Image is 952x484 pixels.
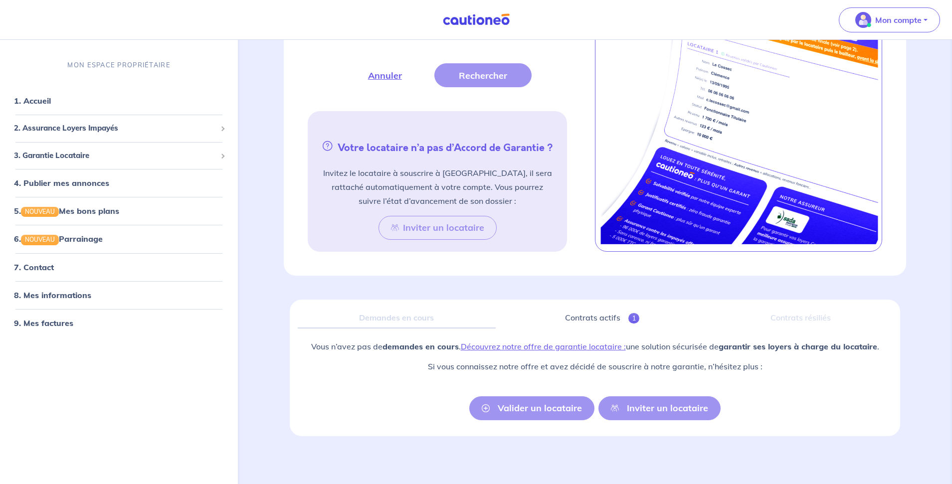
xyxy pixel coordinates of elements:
[461,341,626,351] a: Découvrez notre offre de garantie locataire :
[14,96,51,106] a: 1. Accueil
[4,313,234,332] div: 9. Mes factures
[855,12,871,28] img: illu_account_valid_menu.svg
[14,262,54,272] a: 7. Contact
[4,119,234,138] div: 2. Assurance Loyers Impayés
[4,257,234,277] div: 7. Contact
[4,91,234,111] div: 1. Accueil
[504,308,701,328] a: Contrats actifs1
[14,206,119,216] a: 5.NOUVEAUMes bons plans
[875,14,922,26] p: Mon compte
[344,63,426,87] button: Annuler
[628,313,640,323] span: 1
[382,341,459,351] strong: demandes en cours
[4,146,234,165] div: 3. Garantie Locataire
[14,234,103,244] a: 6.NOUVEAUParrainage
[311,360,879,372] p: Si vous connaissez notre offre et avez décidé de souscrire à notre garantie, n’hésitez plus :
[14,178,109,188] a: 4. Publier mes annonces
[4,173,234,193] div: 4. Publier mes annonces
[312,139,563,154] h5: Votre locataire n’a pas d’Accord de Garantie ?
[320,166,555,208] p: Invitez le locataire à souscrire à [GEOGRAPHIC_DATA], il sera rattaché automatiquement à votre co...
[4,285,234,305] div: 8. Mes informations
[4,229,234,249] div: 6.NOUVEAUParrainage
[311,340,879,352] p: Vous n’avez pas de . une solution sécurisée de .
[67,60,170,70] p: MON ESPACE PROPRIÉTAIRE
[14,290,91,300] a: 8. Mes informations
[14,318,73,327] a: 9. Mes factures
[4,201,234,221] div: 5.NOUVEAUMes bons plans
[719,341,877,351] strong: garantir ses loyers à charge du locataire
[14,123,216,134] span: 2. Assurance Loyers Impayés
[839,7,940,32] button: illu_account_valid_menu.svgMon compte
[14,150,216,161] span: 3. Garantie Locataire
[439,13,514,26] img: Cautioneo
